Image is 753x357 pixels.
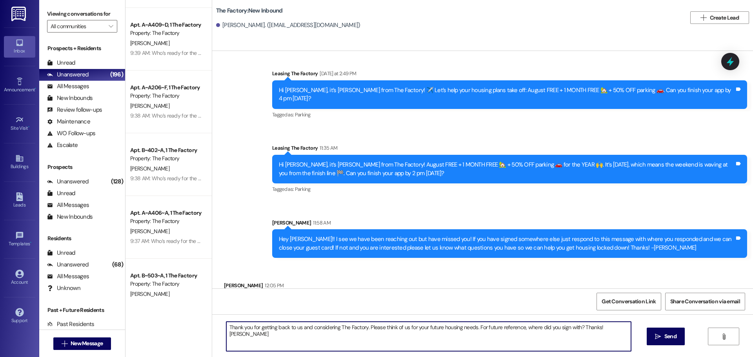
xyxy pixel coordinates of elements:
a: Buildings [4,152,35,173]
img: ResiDesk Logo [11,7,27,21]
span: Parking [295,186,310,192]
div: Unanswered [47,178,89,186]
div: 9:38 AM: Who’s ready for the FOAM PARTY?! Repost our foam party post on your IG story tagging @Th... [130,175,627,182]
div: All Messages [47,272,89,281]
div: Tagged as: [272,109,747,120]
span: Create Lead [710,14,739,22]
div: [PERSON_NAME]. ([EMAIL_ADDRESS][DOMAIN_NAME]) [216,21,360,29]
div: Tagged as: [272,183,747,195]
div: Apt. A~A406~A, 1 The Factory [130,209,203,217]
input: All communities [51,20,105,33]
div: (196) [108,69,125,81]
span: Share Conversation via email [670,297,740,306]
button: Create Lead [690,11,749,24]
div: Prospects [39,163,125,171]
a: Account [4,267,35,288]
span: [PERSON_NAME] [130,165,169,172]
span: Get Conversation Link [602,297,656,306]
span: Send [664,332,677,341]
div: Unanswered [47,71,89,79]
div: Property: The Factory [130,29,203,37]
span: • [30,240,31,245]
a: Support [4,306,35,327]
div: Property: The Factory [130,217,203,225]
div: Property: The Factory [130,154,203,163]
div: (68) [110,259,125,271]
div: 11:35 AM [318,144,337,152]
div: [PERSON_NAME] [224,281,306,292]
div: Prospects + Residents [39,44,125,53]
div: 9:38 AM: Who’s ready for the FOAM PARTY?! Repost our foam party post on your IG story tagging @Th... [130,112,627,119]
div: Unknown [47,284,80,292]
a: Site Visit • [4,113,35,134]
div: Apt. A~A206~F, 1 The Factory [130,83,203,92]
div: Review follow-ups [47,106,102,114]
div: Leasing The Factory [272,69,747,80]
i:  [62,341,67,347]
div: Unread [47,59,75,67]
div: Unread [47,249,75,257]
textarea: Thank you for getting back to us and considering The Factory. Please think of us for your future ... [226,322,631,351]
div: Escalate [47,141,78,149]
div: Unread [47,189,75,198]
button: New Message [53,337,111,350]
div: 9:37 AM: Who’s ready for the FOAM PARTY?! Repost our foam party post on your IG story tagging @Th... [130,300,626,307]
div: (128) [109,176,125,188]
i:  [721,333,727,340]
i:  [109,23,113,29]
div: Hi [PERSON_NAME], it’s [PERSON_NAME] from The Factory! ✈️ Let’s help your housing plans take off:... [279,86,735,103]
div: Past Residents [47,320,95,328]
div: 9:37 AM: Who’s ready for the FOAM PARTY?! Repost our foam party post on your IG story tagging @Th... [130,237,626,245]
div: All Messages [47,82,89,91]
button: Share Conversation via email [665,293,745,310]
div: 12:05 PM [263,281,284,290]
a: Templates • [4,229,35,250]
span: [PERSON_NAME] [130,228,169,235]
div: Past + Future Residents [39,306,125,314]
span: [PERSON_NAME] [130,290,169,297]
span: • [35,86,36,91]
div: [PERSON_NAME] [272,219,747,230]
div: 11:58 AM [311,219,331,227]
div: Leasing The Factory [272,144,747,155]
div: New Inbounds [47,94,93,102]
div: Maintenance [47,118,90,126]
div: Apt. B~402~A, 1 The Factory [130,146,203,154]
div: All Messages [47,201,89,209]
div: Residents [39,234,125,243]
span: New Message [71,339,103,348]
div: Apt. A~A409~D, 1 The Factory [130,21,203,29]
div: Hi [PERSON_NAME], it’s [PERSON_NAME] from The Factory! August FREE + 1 MONTH FREE 🏡 + 50% OFF par... [279,161,735,178]
div: WO Follow-ups [47,129,95,138]
div: Property: The Factory [130,280,203,288]
span: [PERSON_NAME] [130,102,169,109]
a: Inbox [4,36,35,57]
span: [PERSON_NAME] [130,40,169,47]
b: The Factory: New Inbound [216,7,283,15]
div: 9:39 AM: Who’s ready for the FOAM PARTY?! Repost our foam party post on your IG story tagging @Th... [130,49,627,56]
span: • [28,124,29,130]
button: Send [647,328,685,345]
a: Leads [4,190,35,211]
label: Viewing conversations for [47,8,117,20]
div: New Inbounds [47,213,93,221]
div: Apt. B~503~A, 1 The Factory [130,272,203,280]
button: Get Conversation Link [597,293,661,310]
i:  [700,14,706,21]
div: [DATE] at 2:49 PM [318,69,356,78]
div: Property: The Factory [130,92,203,100]
i:  [655,333,661,340]
span: Parking [295,111,310,118]
div: Unanswered [47,261,89,269]
div: Hey [PERSON_NAME]!! I see we have been reaching out but have missed you! If you have signed somew... [279,235,735,252]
